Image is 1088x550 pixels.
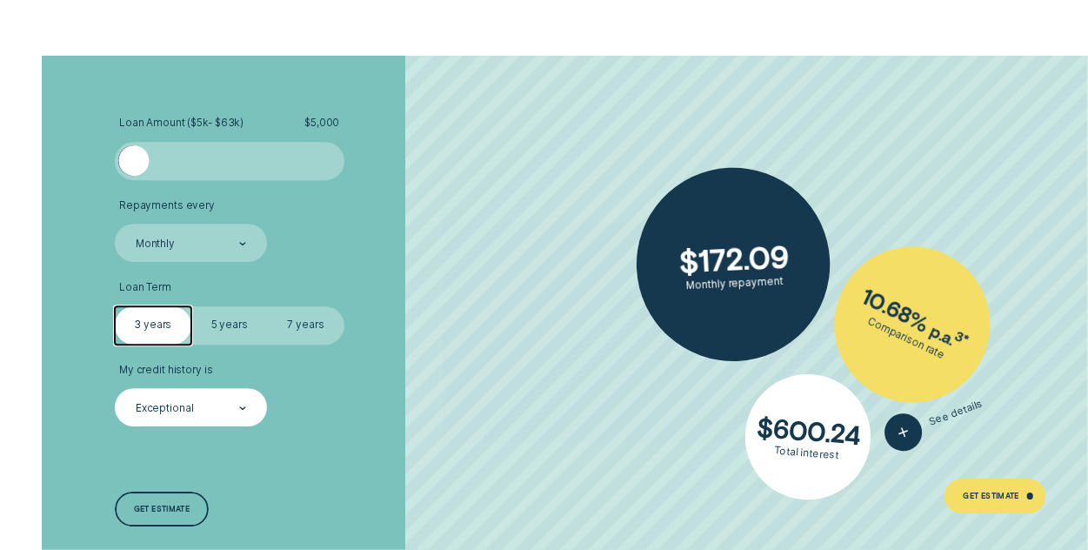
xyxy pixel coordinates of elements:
span: Loan Term [119,281,171,294]
label: 7 years [268,306,344,345]
span: See details [927,397,984,428]
div: Monthly [136,238,175,251]
span: Repayments every [119,199,215,212]
span: $ 5,000 [304,117,339,130]
span: Loan Amount ( $5k - $63k ) [119,117,244,130]
label: 3 years [115,306,191,345]
a: Get Estimate [944,479,1046,513]
div: Exceptional [136,402,194,415]
button: See details [879,386,989,457]
a: Get estimate [115,492,209,527]
label: 5 years [191,306,268,345]
span: My credit history is [119,364,213,377]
